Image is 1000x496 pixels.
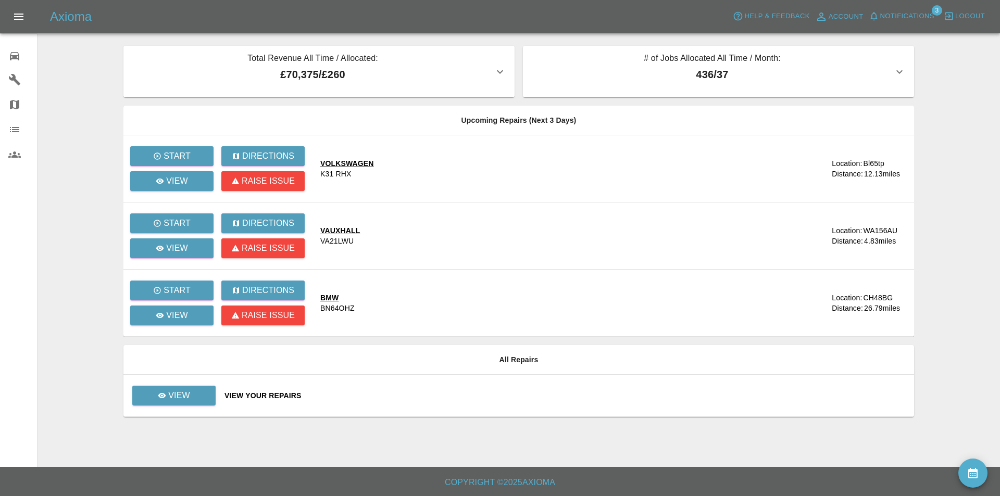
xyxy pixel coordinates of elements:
[123,46,515,97] button: Total Revenue All Time / Allocated:£70,375/£260
[130,213,214,233] button: Start
[132,67,494,82] p: £70,375 / £260
[123,106,914,135] th: Upcoming Repairs (Next 3 Days)
[166,242,188,255] p: View
[123,345,914,375] th: All Repairs
[863,158,884,169] div: Bl65tp
[880,10,934,22] span: Notifications
[863,225,897,236] div: WA156AU
[829,11,864,23] span: Account
[221,213,305,233] button: Directions
[786,225,906,246] a: Location:WA156AUDistance:4.83miles
[866,8,937,24] button: Notifications
[730,8,812,24] button: Help & Feedback
[221,281,305,300] button: Directions
[941,8,988,24] button: Logout
[320,225,360,236] div: VAUXHALL
[242,150,294,162] p: Directions
[242,217,294,230] p: Directions
[164,150,191,162] p: Start
[786,158,906,179] a: Location:Bl65tpDistance:12.13miles
[221,171,305,191] button: Raise issue
[320,236,354,246] div: VA21LWU
[224,390,906,401] a: View Your Repairs
[832,169,863,179] div: Distance:
[832,225,862,236] div: Location:
[164,284,191,297] p: Start
[221,238,305,258] button: Raise issue
[6,4,31,29] button: Open drawer
[832,292,862,303] div: Location:
[786,292,906,313] a: Location:CH48BGDistance:26.79miles
[242,242,295,255] p: Raise issue
[932,5,942,16] span: 3
[164,217,191,230] p: Start
[242,175,295,187] p: Raise issue
[130,171,214,191] a: View
[132,391,216,399] a: View
[320,225,778,246] a: VAUXHALLVA21LWU
[320,292,355,303] div: BMW
[958,459,988,488] button: availability
[221,146,305,166] button: Directions
[50,8,92,25] h5: Axioma
[130,238,214,258] a: View
[832,303,863,313] div: Distance:
[832,236,863,246] div: Distance:
[531,52,893,67] p: # of Jobs Allocated All Time / Month:
[168,389,190,402] p: View
[864,169,906,179] div: 12.13 miles
[166,175,188,187] p: View
[130,281,214,300] button: Start
[523,46,914,97] button: # of Jobs Allocated All Time / Month:436/37
[8,475,992,490] h6: Copyright © 2025 Axioma
[132,386,216,405] a: View
[166,309,188,322] p: View
[320,158,778,179] a: VOLKSWAGENK31 RHX
[242,284,294,297] p: Directions
[221,306,305,325] button: Raise issue
[863,292,893,303] div: CH48BG
[813,8,866,25] a: Account
[130,306,214,325] a: View
[320,303,355,313] div: BN64OHZ
[864,303,906,313] div: 26.79 miles
[864,236,906,246] div: 4.83 miles
[132,52,494,67] p: Total Revenue All Time / Allocated:
[242,309,295,322] p: Raise issue
[320,292,778,313] a: BMWBN64OHZ
[531,67,893,82] p: 436 / 37
[744,10,809,22] span: Help & Feedback
[320,158,374,169] div: VOLKSWAGEN
[320,169,351,179] div: K31 RHX
[832,158,862,169] div: Location:
[955,10,985,22] span: Logout
[130,146,214,166] button: Start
